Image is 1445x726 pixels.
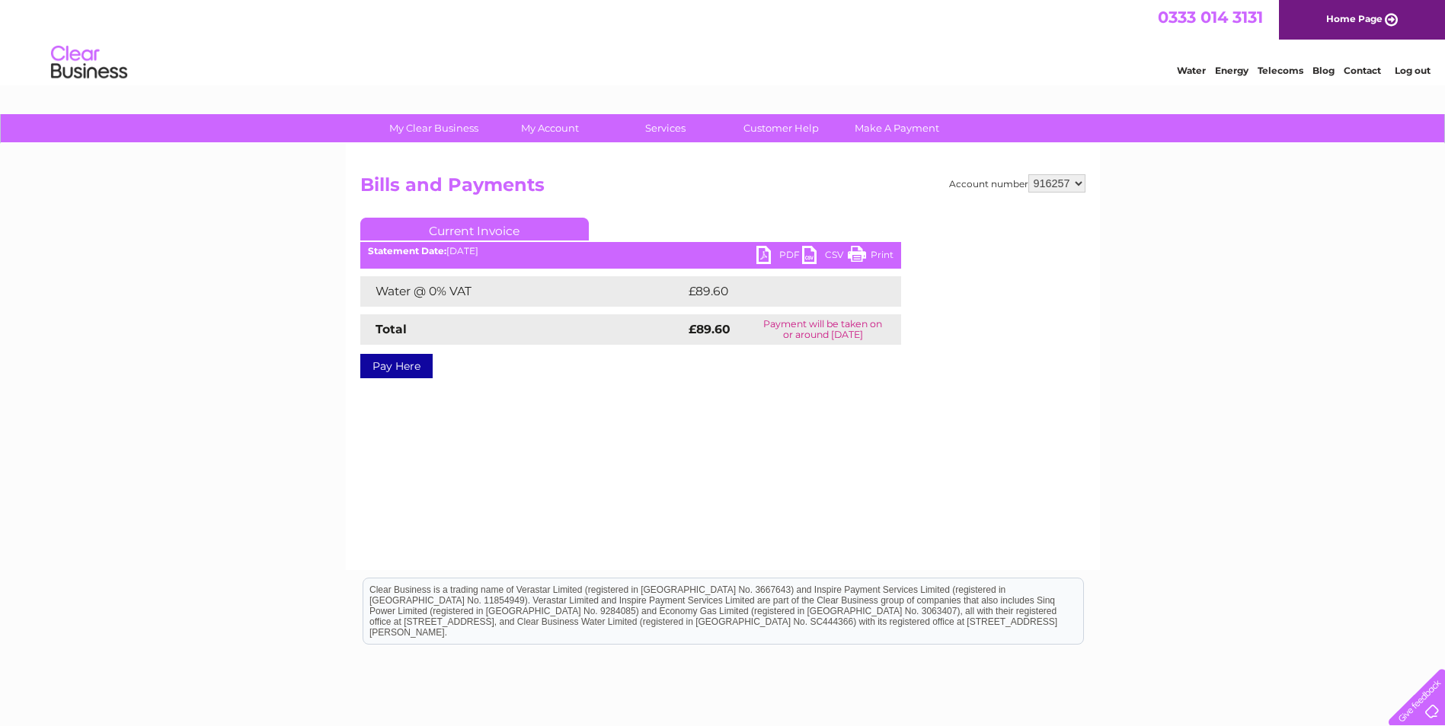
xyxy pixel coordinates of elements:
a: Pay Here [360,354,433,378]
b: Statement Date: [368,245,446,256]
a: Make A Payment [834,114,960,142]
div: Clear Business is a trading name of Verastar Limited (registered in [GEOGRAPHIC_DATA] No. 3667643... [363,8,1083,74]
a: Print [848,246,894,268]
strong: £89.60 [689,322,730,336]
a: CSV [802,246,848,268]
a: Energy [1215,65,1248,76]
img: logo.png [50,40,128,86]
td: Water @ 0% VAT [360,276,685,307]
strong: Total [376,322,407,336]
a: Current Invoice [360,218,589,240]
a: My Clear Business [371,114,497,142]
a: Blog [1312,65,1335,76]
a: Log out [1395,65,1431,76]
a: PDF [756,246,802,268]
a: Customer Help [718,114,844,142]
a: Contact [1344,65,1381,76]
a: Water [1177,65,1206,76]
td: Payment will be taken on or around [DATE] [745,314,900,345]
td: £89.60 [685,276,871,307]
div: [DATE] [360,246,901,256]
a: My Account [487,114,612,142]
h2: Bills and Payments [360,174,1085,203]
a: Services [603,114,728,142]
a: 0333 014 3131 [1158,8,1263,27]
a: Telecoms [1258,65,1303,76]
div: Account number [949,174,1085,193]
